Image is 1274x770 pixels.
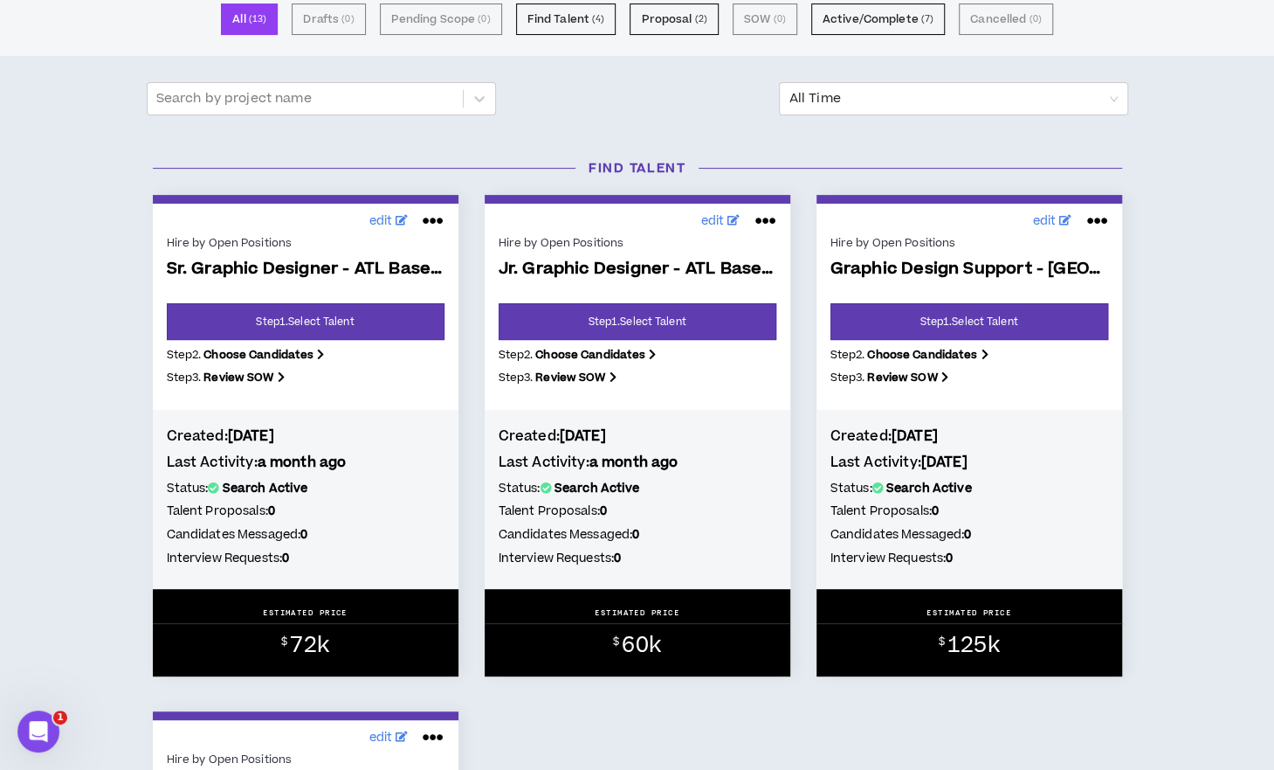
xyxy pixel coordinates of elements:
h4: Last Activity: [167,453,444,472]
p: ESTIMATED PRICE [926,607,1011,618]
a: edit [697,208,745,235]
h5: Candidates Messaged: [830,525,1108,545]
span: 1 [53,711,67,725]
h5: Status: [830,479,1108,498]
b: Search Active [554,480,640,497]
a: edit [1029,208,1077,235]
b: Review SOW [867,370,937,385]
p: ESTIMATED PRICE [595,607,679,618]
b: Review SOW [203,370,273,385]
p: Step 3 . [830,370,1108,385]
a: Step1.Select Talent [830,303,1108,340]
b: 0 [946,550,953,567]
p: ESTIMATED PRICE [263,607,348,618]
h4: Last Activity: [499,453,776,472]
p: Step 3 . [499,370,776,385]
b: 0 [300,526,307,544]
b: [DATE] [892,427,938,446]
small: ( 0 ) [478,11,490,27]
p: Step 3 . [167,370,444,385]
b: 0 [932,503,939,520]
button: Proposal (2) [630,3,718,35]
button: All (13) [221,3,278,35]
p: Step 2 . [167,347,444,363]
button: Find Talent (4) [516,3,616,35]
span: edit [369,729,393,747]
div: Hire by Open Positions [167,235,444,251]
b: Choose Candidates [535,347,645,363]
small: ( 0 ) [341,11,354,27]
div: Hire by Open Positions [830,235,1108,251]
a: Step1.Select Talent [167,303,444,340]
sup: $ [613,635,619,649]
b: [DATE] [228,427,274,446]
span: All Time [789,83,1118,114]
a: edit [365,725,413,752]
small: ( 7 ) [921,11,933,27]
h5: Status: [499,479,776,498]
span: Graphic Design Support - [GEOGRAPHIC_DATA]-Based [830,260,1108,280]
b: 0 [614,550,621,567]
h4: Created: [830,427,1108,446]
span: Jr. Graphic Designer - ATL Based 2x/wk on site [499,260,776,280]
div: Hire by Open Positions [167,752,444,767]
b: Choose Candidates [203,347,313,363]
h3: Find Talent [140,159,1135,177]
b: a month ago [589,453,678,472]
h4: Last Activity: [830,453,1108,472]
b: Search Active [223,480,308,497]
small: ( 2 ) [695,11,707,27]
h5: Interview Requests: [830,549,1108,568]
button: SOW (0) [733,3,797,35]
h5: Talent Proposals: [499,502,776,521]
b: Review SOW [535,370,605,385]
h5: Candidates Messaged: [167,525,444,545]
b: [DATE] [560,427,606,446]
span: 125k [947,630,1000,661]
b: 0 [964,526,971,544]
b: Choose Candidates [867,347,977,363]
h5: Talent Proposals: [830,502,1108,521]
p: Step 2 . [830,347,1108,363]
h5: Status: [167,479,444,498]
h5: Interview Requests: [167,549,444,568]
small: ( 4 ) [592,11,604,27]
button: Pending Scope (0) [380,3,502,35]
sup: $ [938,635,944,649]
b: 0 [268,503,275,520]
h4: Created: [499,427,776,446]
button: Cancelled (0) [959,3,1053,35]
h5: Candidates Messaged: [499,525,776,545]
b: 0 [282,550,289,567]
h5: Talent Proposals: [167,502,444,521]
span: edit [1033,212,1057,231]
button: Drafts (0) [292,3,365,35]
b: a month ago [258,453,347,472]
iframe: Intercom live chat [17,711,59,753]
b: Search Active [886,480,972,497]
small: ( 0 ) [773,11,785,27]
h5: Interview Requests: [499,549,776,568]
sup: $ [281,635,287,649]
small: ( 13 ) [249,11,267,27]
a: edit [365,208,413,235]
b: 0 [632,526,639,544]
span: 72k [290,630,329,661]
span: 60k [622,630,661,661]
h4: Created: [167,427,444,446]
b: [DATE] [921,453,968,472]
div: Hire by Open Positions [499,235,776,251]
small: ( 0 ) [1029,11,1041,27]
b: 0 [600,503,607,520]
span: edit [701,212,725,231]
span: edit [369,212,393,231]
p: Step 2 . [499,347,776,363]
span: Sr. Graphic Designer - ATL Based 2x/wk on site [167,260,444,280]
a: Step1.Select Talent [499,303,776,340]
button: Active/Complete (7) [811,3,945,35]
